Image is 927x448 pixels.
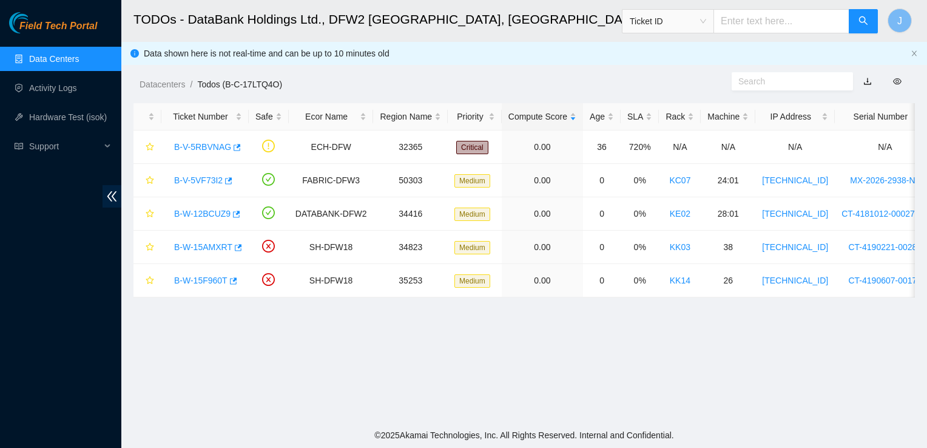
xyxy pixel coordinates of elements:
[858,16,868,27] span: search
[373,131,448,164] td: 32365
[669,175,690,185] a: KC07
[583,164,621,197] td: 0
[583,231,621,264] td: 0
[701,231,755,264] td: 38
[190,80,192,89] span: /
[29,112,107,122] a: Hardware Test (isok)
[9,12,61,33] img: Akamai Technologies
[502,197,583,231] td: 0.00
[289,131,374,164] td: ECH-DFW
[701,131,755,164] td: N/A
[140,237,155,257] button: star
[262,273,275,286] span: close-circle
[630,12,706,30] span: Ticket ID
[15,142,23,151] span: read
[621,264,659,297] td: 0%
[289,231,374,264] td: SH-DFW18
[174,142,231,152] a: B-V-5RBVNAG
[849,9,878,33] button: search
[29,54,79,64] a: Data Centers
[146,276,154,286] span: star
[621,231,659,264] td: 0%
[701,264,755,297] td: 26
[262,173,275,186] span: check-circle
[140,137,155,157] button: star
[738,75,837,88] input: Search
[583,197,621,231] td: 0
[174,276,228,285] a: B-W-15F960T
[502,264,583,297] td: 0.00
[140,171,155,190] button: star
[583,264,621,297] td: 0
[863,76,872,86] a: download
[456,141,488,154] span: Critical
[29,134,101,158] span: Support
[140,271,155,290] button: star
[289,264,374,297] td: SH-DFW18
[9,22,97,38] a: Akamai TechnologiesField Tech Portal
[502,231,583,264] td: 0.00
[454,208,490,221] span: Medium
[762,276,828,285] a: [TECHNICAL_ID]
[29,83,77,93] a: Activity Logs
[621,197,659,231] td: 0%
[454,274,490,288] span: Medium
[19,21,97,32] span: Field Tech Portal
[502,131,583,164] td: 0.00
[848,242,922,252] a: CT-4190221-00281
[289,197,374,231] td: DATABANK-DFW2
[670,242,690,252] a: KK03
[146,209,154,219] span: star
[701,164,755,197] td: 24:01
[174,209,231,219] a: B-W-12BCUZ9
[670,209,690,219] a: KE02
[146,143,154,152] span: star
[713,9,849,33] input: Enter text here...
[854,72,881,91] button: download
[888,8,912,33] button: J
[621,131,659,164] td: 720%
[262,206,275,219] span: check-circle
[850,175,920,185] a: MX-2026-2938-N1
[762,242,828,252] a: [TECHNICAL_ID]
[502,164,583,197] td: 0.00
[146,176,154,186] span: star
[762,175,828,185] a: [TECHNICAL_ID]
[762,209,828,219] a: [TECHNICAL_ID]
[373,231,448,264] td: 34823
[670,276,690,285] a: KK14
[373,197,448,231] td: 34416
[659,131,701,164] td: N/A
[103,185,121,208] span: double-left
[373,264,448,297] td: 35253
[621,164,659,197] td: 0%
[893,77,902,86] span: eye
[174,175,223,185] a: B-V-5VF73I2
[174,242,232,252] a: B-W-15AMXRT
[373,164,448,197] td: 50303
[140,80,185,89] a: Datacenters
[121,423,927,448] footer: © 2025 Akamai Technologies, Inc. All Rights Reserved. Internal and Confidential.
[454,241,490,254] span: Medium
[897,13,902,29] span: J
[911,50,918,58] button: close
[454,174,490,188] span: Medium
[262,140,275,152] span: exclamation-circle
[911,50,918,57] span: close
[146,243,154,253] span: star
[701,197,755,231] td: 28:01
[755,131,835,164] td: N/A
[583,131,621,164] td: 36
[140,204,155,223] button: star
[289,164,374,197] td: FABRIC-DFW3
[848,276,922,285] a: CT-4190607-00177
[262,240,275,253] span: close-circle
[197,80,282,89] a: Todos (B-C-17LTQ4O)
